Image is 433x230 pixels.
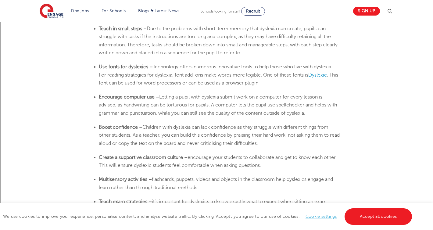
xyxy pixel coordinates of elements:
[138,9,180,13] a: Blogs & Latest News
[2,41,431,46] div: Move To ...
[3,214,413,219] span: We use cookies to improve your experience, personalise content, and analyse website traffic. By c...
[246,9,260,13] span: Recruit
[241,7,265,16] a: Recruit
[71,9,89,13] a: Find jobs
[2,35,431,41] div: Rename
[345,208,412,225] a: Accept all cookies
[2,19,431,24] div: Delete
[102,9,126,13] a: For Schools
[2,24,431,30] div: Options
[353,7,380,16] a: Sign up
[40,4,63,19] img: Engage Education
[306,214,337,219] a: Cookie settings
[2,13,431,19] div: Move To ...
[201,9,240,13] span: Schools looking for staff
[2,30,431,35] div: Sign out
[2,8,431,13] div: Sort New > Old
[2,2,431,8] div: Sort A > Z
